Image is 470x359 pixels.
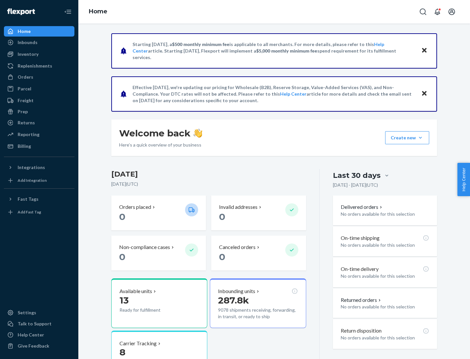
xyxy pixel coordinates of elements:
[341,335,429,341] p: No orders available for this selection
[111,236,206,271] button: Non-compliance cases 0
[256,48,317,54] span: $5,000 monthly minimum fee
[119,211,125,222] span: 0
[4,84,74,94] a: Parcel
[119,142,202,148] p: Here’s a quick overview of your business
[341,296,382,304] button: Returned orders
[7,8,35,15] img: Flexport logo
[89,8,107,15] a: Home
[219,203,258,211] p: Invalid addresses
[61,5,74,18] button: Close Navigation
[341,242,429,248] p: No orders available for this selection
[341,273,429,279] p: No orders available for this selection
[219,211,225,222] span: 0
[18,178,47,183] div: Add Integration
[119,295,129,306] span: 13
[18,320,52,327] div: Talk to Support
[4,307,74,318] a: Settings
[341,211,429,217] p: No orders available for this selection
[341,203,384,211] button: Delivered orders
[111,278,207,328] button: Available units13Ready for fulfillment
[18,143,31,149] div: Billing
[218,288,255,295] p: Inbounding units
[84,2,113,21] ol: breadcrumbs
[445,5,458,18] button: Open account menu
[18,309,36,316] div: Settings
[18,86,31,92] div: Parcel
[18,332,44,338] div: Help Center
[172,41,229,47] span: $500 monthly minimum fee
[385,131,429,144] button: Create new
[18,28,31,35] div: Home
[219,243,256,251] p: Canceled orders
[218,307,298,320] p: 9078 shipments receiving, forwarding, in transit, or ready to ship
[119,127,202,139] h1: Welcome back
[341,304,429,310] p: No orders available for this selection
[457,163,470,196] button: Help Center
[18,39,38,46] div: Inbounds
[18,51,39,57] div: Inventory
[4,319,74,329] a: Talk to Support
[119,307,180,313] p: Ready for fulfillment
[416,5,430,18] button: Open Search Box
[4,141,74,151] a: Billing
[341,234,380,242] p: On-time shipping
[4,49,74,59] a: Inventory
[18,119,35,126] div: Returns
[119,288,152,295] p: Available units
[4,175,74,186] a: Add Integration
[18,164,45,171] div: Integrations
[420,89,429,99] button: Close
[341,265,379,273] p: On-time delivery
[18,108,28,115] div: Prep
[18,74,33,80] div: Orders
[333,170,381,180] div: Last 30 days
[133,84,415,104] p: Effective [DATE], we're updating our pricing for Wholesale (B2B), Reserve Storage, Value-Added Se...
[18,97,34,104] div: Freight
[111,169,306,179] h3: [DATE]
[4,129,74,140] a: Reporting
[4,117,74,128] a: Returns
[4,194,74,204] button: Fast Tags
[210,278,306,328] button: Inbounding units287.8k9078 shipments receiving, forwarding, in transit, or ready to ship
[4,207,74,217] a: Add Fast Tag
[218,295,249,306] span: 287.8k
[333,182,378,188] p: [DATE] - [DATE] ( UTC )
[18,209,41,215] div: Add Fast Tag
[18,131,39,138] div: Reporting
[420,46,429,55] button: Close
[193,129,202,138] img: hand-wave emoji
[4,26,74,37] a: Home
[211,195,306,230] button: Invalid addresses 0
[219,251,225,262] span: 0
[119,251,125,262] span: 0
[4,162,74,173] button: Integrations
[4,95,74,106] a: Freight
[341,327,382,335] p: Return disposition
[4,37,74,48] a: Inbounds
[119,203,151,211] p: Orders placed
[18,63,52,69] div: Replenishments
[4,341,74,351] button: Give Feedback
[111,181,306,187] p: [DATE] ( UTC )
[280,91,306,97] a: Help Center
[211,236,306,271] button: Canceled orders 0
[119,243,170,251] p: Non-compliance cases
[119,347,125,358] span: 8
[18,343,49,349] div: Give Feedback
[18,196,39,202] div: Fast Tags
[4,330,74,340] a: Help Center
[4,106,74,117] a: Prep
[133,41,415,61] p: Starting [DATE], a is applicable to all merchants. For more details, please refer to this article...
[4,61,74,71] a: Replenishments
[111,195,206,230] button: Orders placed 0
[119,340,157,347] p: Carrier Tracking
[4,72,74,82] a: Orders
[431,5,444,18] button: Open notifications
